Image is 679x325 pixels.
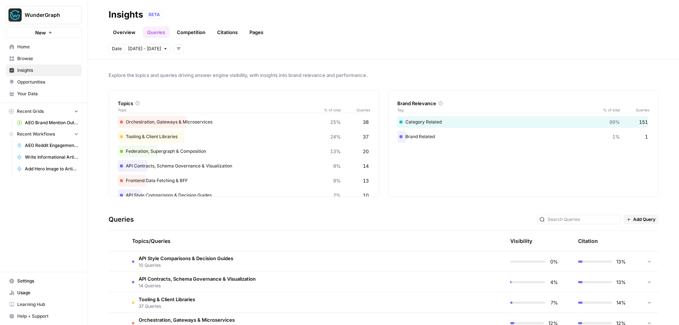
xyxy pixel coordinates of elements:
button: New [6,27,82,38]
span: 14 [363,162,369,170]
span: 10 Queries [139,262,233,269]
a: Home [6,41,82,53]
span: 24% [330,133,341,140]
span: 151 [639,118,648,126]
button: Workspace: WunderGraph [6,6,82,24]
span: Explore the topics and queries driving answer engine visibility, with insights into brand relevan... [109,71,658,79]
a: Insights [6,64,82,76]
input: Search Queries [548,216,618,223]
span: 37 Queries [139,303,195,310]
span: 13 [363,177,369,184]
div: Citation [578,231,598,251]
button: Recent Workflows [6,129,82,140]
span: WunderGraph [25,11,69,19]
span: Home [17,44,79,50]
span: 13% [616,258,626,265]
span: Insights [17,67,79,74]
div: Tooling & Client Libraries [118,131,370,143]
a: Add Hero Image to Article [14,163,82,175]
span: Topic [118,107,319,113]
span: 1 [645,133,648,140]
div: Orchestration, Gateways & Microservices [118,116,370,128]
a: Pages [245,26,268,38]
a: Browse [6,53,82,64]
span: 1% [612,133,620,140]
span: 13% [330,148,341,155]
div: API Style Comparisons & Decision Guides [118,189,370,201]
div: Category Related [397,116,650,128]
span: API Style Comparisons & Decision Guides [139,255,233,262]
span: [DATE] - [DATE] [128,45,161,52]
span: Browse [17,55,79,62]
span: 14% [616,299,626,306]
span: Tooling & Client Libraries [139,296,195,303]
span: AEO Reddit Engagement - Fork [25,142,79,149]
a: Overview [109,26,140,38]
div: Frontend Data Fetching & BFF [118,175,370,186]
div: Topics/Queries [132,231,429,251]
span: 20 [363,148,369,155]
span: 38 [363,118,369,126]
div: Brand Relevance [397,100,650,107]
span: 13% [616,278,626,286]
span: Help + Support [17,313,79,320]
span: Queries [620,107,649,113]
span: 99% [609,118,620,126]
a: Queries [143,26,169,38]
button: Help + Support [6,310,82,322]
a: Your Data [6,88,82,100]
span: New [35,29,46,36]
span: Add Query [633,216,656,223]
div: API Contracts, Schema Governance & Visualization [118,160,370,172]
a: Write Informational Article Body [14,151,82,163]
span: Recent Workflows [17,131,55,137]
span: 9% [333,177,341,184]
h3: Queries [109,214,134,225]
div: BETA [146,11,163,18]
span: Queries [341,107,370,113]
span: API Contracts, Schema Governance & Visualization [139,275,256,282]
span: Recent Grids [17,108,44,115]
a: AEO Brand Mention Outreach [14,117,82,129]
img: WunderGraph Logo [8,8,22,22]
div: Visibility [510,237,532,245]
a: AEO Reddit Engagement - Fork [14,140,82,151]
span: Date [112,45,122,52]
a: Opportunities [6,76,82,88]
a: Citations [213,26,242,38]
span: Tag [397,107,598,113]
button: Add Query [624,215,658,224]
span: 9% [333,162,341,170]
div: Brand Related [397,131,650,143]
span: Add Hero Image to Article [25,166,79,172]
span: 25% [330,118,341,126]
a: Competition [172,26,210,38]
span: Usage [17,289,79,296]
button: Recent Grids [6,106,82,117]
span: Write Informational Article Body [25,154,79,160]
span: 4% [550,278,558,286]
div: Federation, Supergraph & Composition [118,145,370,157]
span: AEO Brand Mention Outreach [25,119,79,126]
div: Insights [109,9,143,21]
span: 37 [363,133,369,140]
span: % of total [319,107,341,113]
button: [DATE] - [DATE] [125,44,171,53]
a: Usage [6,287,82,299]
span: Orchestration, Gateways & Microservices [139,316,235,324]
div: Topics [118,100,370,107]
span: Opportunities [17,79,79,85]
span: Settings [17,278,79,284]
span: 7% [550,299,558,306]
a: Settings [6,275,82,287]
span: 14 Queries [139,282,256,289]
span: 7% [333,192,341,199]
span: 0% [550,258,558,265]
span: Learning Hub [17,301,79,308]
a: Learning Hub [6,299,82,310]
span: 10 [363,192,369,199]
span: % of total [598,107,620,113]
span: Your Data [17,91,79,97]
